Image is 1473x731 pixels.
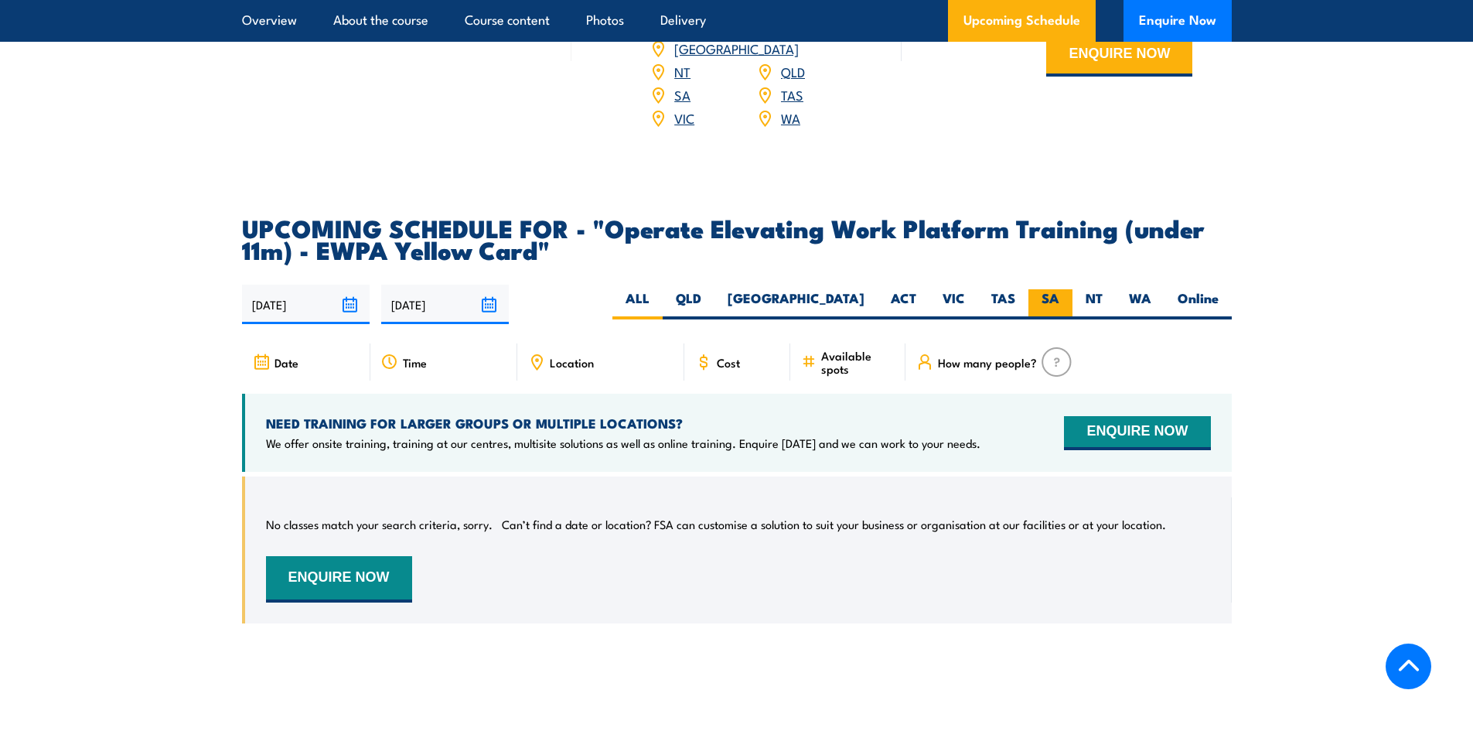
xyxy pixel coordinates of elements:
[821,349,895,375] span: Available spots
[674,39,799,57] a: [GEOGRAPHIC_DATA]
[266,556,412,603] button: ENQUIRE NOW
[781,108,800,127] a: WA
[550,356,594,369] span: Location
[266,436,980,451] p: We offer onsite training, training at our centres, multisite solutions as well as online training...
[266,517,493,532] p: No classes match your search criteria, sorry.
[1046,35,1192,77] button: ENQUIRE NOW
[674,108,694,127] a: VIC
[403,356,427,369] span: Time
[714,289,878,319] label: [GEOGRAPHIC_DATA]
[381,285,509,324] input: To date
[674,85,690,104] a: SA
[929,289,978,319] label: VIC
[1064,416,1210,450] button: ENQUIRE NOW
[274,356,298,369] span: Date
[266,415,980,432] h4: NEED TRAINING FOR LARGER GROUPS OR MULTIPLE LOCATIONS?
[1028,289,1072,319] label: SA
[978,289,1028,319] label: TAS
[1116,289,1164,319] label: WA
[878,289,929,319] label: ACT
[612,289,663,319] label: ALL
[242,217,1232,260] h2: UPCOMING SCHEDULE FOR - "Operate Elevating Work Platform Training (under 11m) - EWPA Yellow Card"
[781,62,805,80] a: QLD
[938,356,1037,369] span: How many people?
[502,517,1166,532] p: Can’t find a date or location? FSA can customise a solution to suit your business or organisation...
[717,356,740,369] span: Cost
[1164,289,1232,319] label: Online
[674,62,690,80] a: NT
[242,285,370,324] input: From date
[663,289,714,319] label: QLD
[1072,289,1116,319] label: NT
[781,85,803,104] a: TAS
